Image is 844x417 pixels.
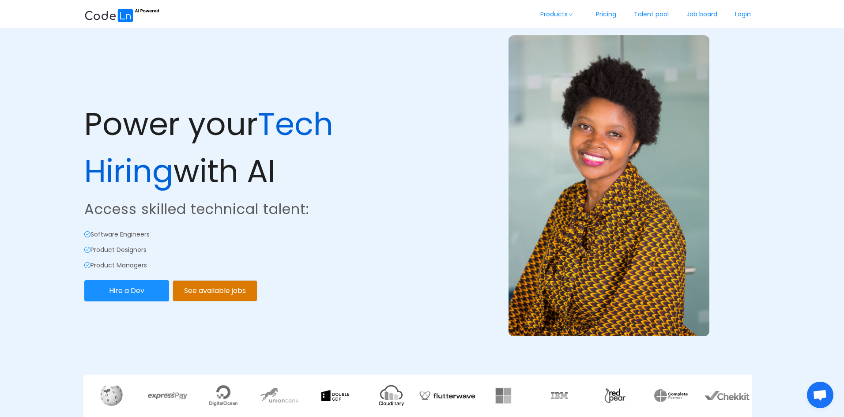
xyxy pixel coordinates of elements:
img: 3JiQAAAAAABZABt8ruoJIq32+N62SQO0hFKGtpKBtqUKlH8dAofS56CJ7FppICrj1pHkAOPKAAA= [601,386,629,405]
img: wikipedia.924a3bd0.webp [100,385,123,406]
img: union.a1ab9f8d.webp [260,376,299,415]
button: Hire a Dev [84,280,169,301]
i: icon: down [568,12,573,17]
p: Power your with AI [84,101,420,195]
img: ai.87e98a1d.svg [84,8,159,22]
i: icon: check-circle [84,231,90,237]
p: Product Designers [84,245,420,255]
img: express.25241924.webp [148,392,187,399]
p: Software Engineers [84,230,420,239]
img: ibm.f019ecc1.webp [551,392,568,399]
img: gdp.f5de0a9d.webp [321,390,349,401]
img: digitalocean.9711bae0.webp [209,382,237,409]
img: chekkit.0bccf985.webp [705,391,749,400]
i: icon: check-circle [84,247,90,253]
button: See available jobs [173,280,257,301]
img: example [509,35,709,336]
p: Access skilled technical talent: [84,199,420,220]
div: Open chat [807,382,833,408]
img: xNYAAAAAA= [654,389,688,402]
i: icon: check-circle [84,262,90,268]
img: fq4AAAAAAAAAAA= [495,387,512,404]
img: flutter.513ce320.webp [419,380,475,411]
p: Product Managers [84,261,420,270]
img: cloud.8900efb9.webp [377,382,405,409]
